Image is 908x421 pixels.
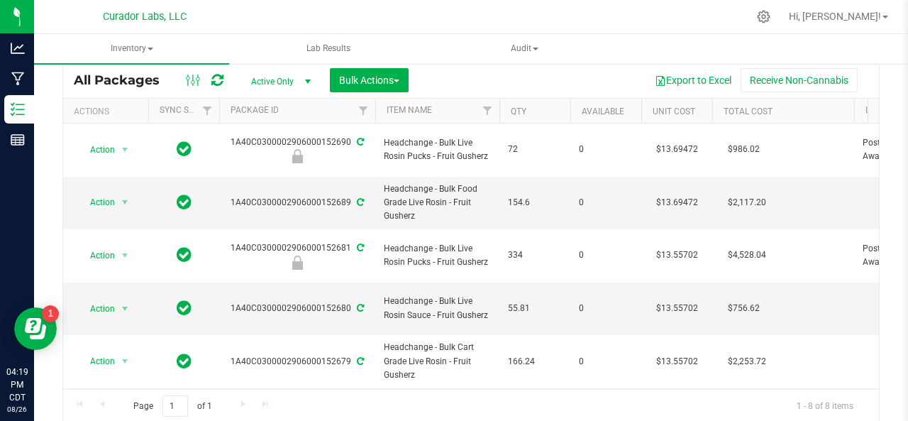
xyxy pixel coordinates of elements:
[177,351,192,371] span: In Sync
[116,299,134,319] span: select
[217,241,377,269] div: 1A40C0300002906000152681
[508,248,562,262] span: 334
[641,229,712,283] td: $13.55702
[11,102,25,116] inline-svg: Inventory
[196,99,219,123] a: Filter
[476,99,499,123] a: Filter
[103,11,187,23] span: Curador Labs, LLC
[330,68,409,92] button: Bulk Actions
[6,366,28,404] p: 04:19 PM CDT
[121,395,223,417] span: Page of 1
[508,143,562,156] span: 72
[582,106,624,116] a: Available
[721,298,767,319] span: $756.62
[579,143,633,156] span: 0
[177,139,192,159] span: In Sync
[355,137,364,147] span: Sync from Compliance System
[11,72,25,86] inline-svg: Manufacturing
[428,35,621,63] span: Audit
[641,283,712,336] td: $13.55702
[77,299,116,319] span: Action
[116,246,134,266] span: select
[355,303,364,313] span: Sync from Compliance System
[77,140,116,160] span: Action
[34,34,229,64] a: Inventory
[384,242,491,269] span: Headchange - Bulk Live Rosin Pucks - Fruit Gusherz
[785,395,865,417] span: 1 - 8 of 8 items
[755,10,773,23] div: Manage settings
[287,43,370,55] span: Lab Results
[352,99,375,123] a: Filter
[217,136,377,163] div: 1A40C0300002906000152690
[11,133,25,147] inline-svg: Reports
[6,404,28,415] p: 08/26
[217,355,377,368] div: 1A40C0300002906000152679
[384,182,491,224] span: Headchange - Bulk Food Grade Live Rosin - Fruit Gusherz
[653,106,695,116] a: Unit Cost
[641,177,712,230] td: $13.69472
[789,11,881,22] span: Hi, [PERSON_NAME]!
[355,356,364,366] span: Sync from Compliance System
[217,196,377,209] div: 1A40C0300002906000152689
[217,256,377,270] div: Post Processing - XO - Awaiting Blend
[231,105,279,115] a: Package ID
[721,245,773,266] span: $4,528.04
[646,68,741,92] button: Export to Excel
[116,351,134,371] span: select
[724,106,773,116] a: Total Cost
[384,136,491,163] span: Headchange - Bulk Live Rosin Pucks - Fruit Gusherz
[508,196,562,209] span: 154.6
[217,149,377,163] div: Post Processing - XO - Awaiting Blend
[11,41,25,55] inline-svg: Analytics
[579,248,633,262] span: 0
[355,243,364,253] span: Sync from Compliance System
[387,105,432,115] a: Item Name
[721,139,767,160] span: $986.02
[427,34,622,64] a: Audit
[721,192,773,213] span: $2,117.20
[77,246,116,266] span: Action
[355,197,364,207] span: Sync from Compliance System
[579,196,633,209] span: 0
[721,351,773,372] span: $2,253.72
[511,106,526,116] a: Qty
[14,307,57,350] iframe: Resource center
[741,68,858,92] button: Receive Non-Cannabis
[641,335,712,388] td: $13.55702
[231,34,426,64] a: Lab Results
[116,192,134,212] span: select
[74,106,143,116] div: Actions
[579,355,633,368] span: 0
[339,75,399,86] span: Bulk Actions
[177,245,192,265] span: In Sync
[160,105,214,115] a: Sync Status
[177,298,192,318] span: In Sync
[508,355,562,368] span: 166.24
[116,140,134,160] span: select
[579,302,633,315] span: 0
[508,302,562,315] span: 55.81
[74,72,174,88] span: All Packages
[77,192,116,212] span: Action
[77,351,116,371] span: Action
[177,192,192,212] span: In Sync
[641,124,712,177] td: $13.69472
[162,395,188,417] input: 1
[42,305,59,322] iframe: Resource center unread badge
[217,302,377,315] div: 1A40C0300002906000152680
[384,295,491,322] span: Headchange - Bulk Live Rosin Sauce - Fruit Gusherz
[384,341,491,382] span: Headchange - Bulk Cart Grade Live Rosin - Fruit Gusherz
